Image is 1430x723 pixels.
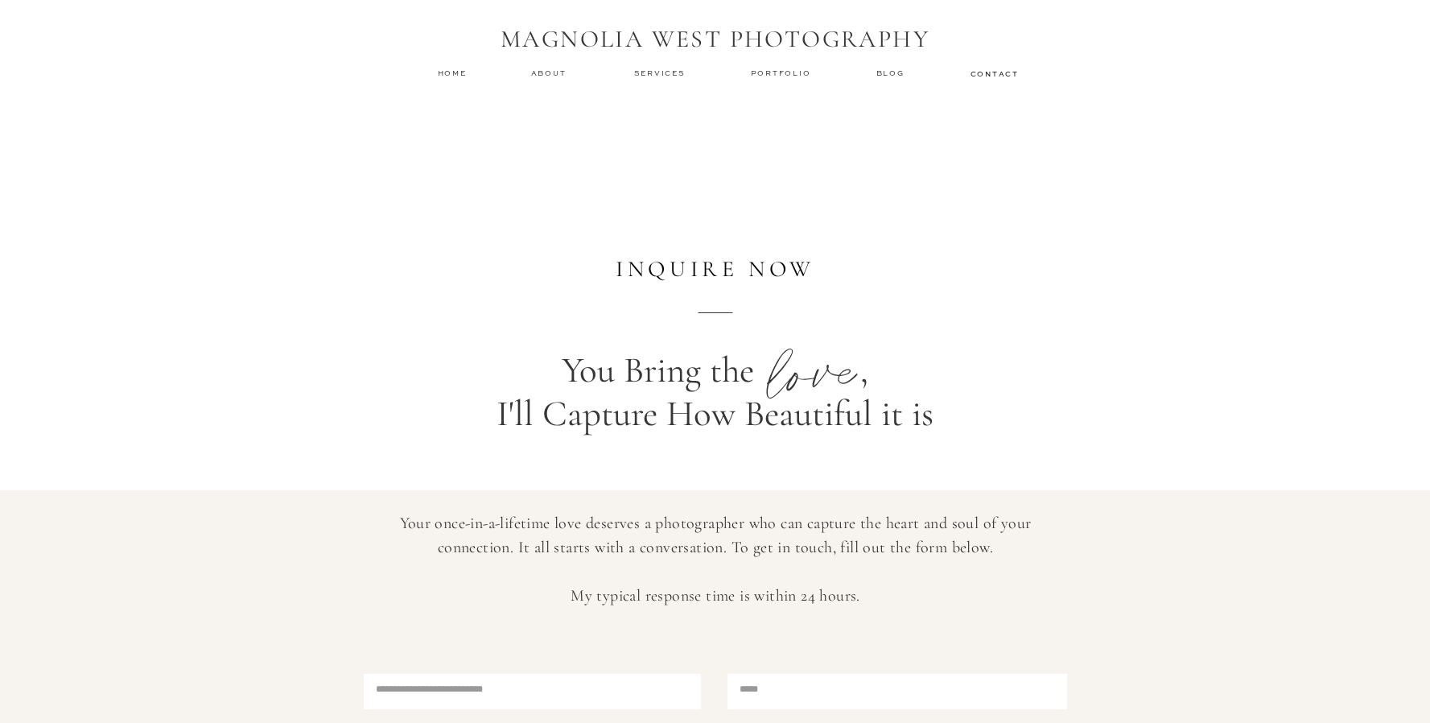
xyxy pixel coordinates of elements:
[438,68,468,78] a: home
[634,68,688,78] a: services
[593,256,839,283] h2: inquire now
[320,349,1111,448] p: You Bring the , I'll Capture How Beautiful it is
[876,68,909,79] a: Blog
[764,313,871,415] p: love
[751,68,814,79] a: Portfolio
[531,68,571,79] a: about
[971,68,1017,78] a: contact
[361,511,1071,598] p: Your once-in-a-lifetime love deserves a photographer who can capture the heart and soul of your c...
[490,25,941,56] h1: MAGNOLIA WEST PHOTOGRAPHY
